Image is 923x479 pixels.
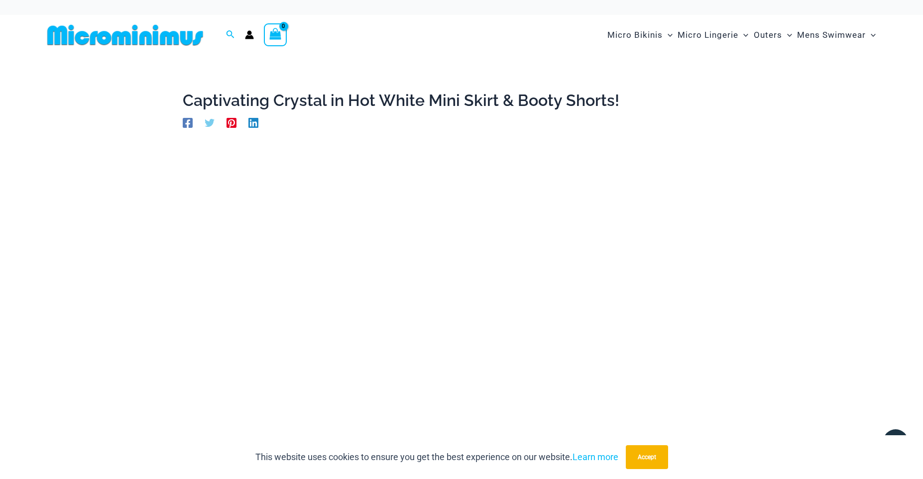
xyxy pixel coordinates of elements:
[663,22,673,48] span: Menu Toggle
[678,22,738,48] span: Micro Lingerie
[248,117,258,128] a: Linkedin
[626,445,668,469] button: Accept
[782,22,792,48] span: Menu Toggle
[227,117,236,128] a: Pinterest
[183,91,740,110] h1: Captivating Crystal in Hot White Mini Skirt & Booty Shorts!
[866,22,876,48] span: Menu Toggle
[205,117,215,128] a: Twitter
[607,22,663,48] span: Micro Bikinis
[183,117,193,128] a: Facebook
[573,452,618,462] a: Learn more
[226,29,235,41] a: Search icon link
[264,23,287,46] a: View Shopping Cart, empty
[795,20,878,50] a: Mens SwimwearMenu ToggleMenu Toggle
[675,20,751,50] a: Micro LingerieMenu ToggleMenu Toggle
[751,20,795,50] a: OutersMenu ToggleMenu Toggle
[754,22,782,48] span: Outers
[43,24,207,46] img: MM SHOP LOGO FLAT
[245,30,254,39] a: Account icon link
[255,450,618,465] p: This website uses cookies to ensure you get the best experience on our website.
[738,22,748,48] span: Menu Toggle
[797,22,866,48] span: Mens Swimwear
[605,20,675,50] a: Micro BikinisMenu ToggleMenu Toggle
[603,18,880,52] nav: Site Navigation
